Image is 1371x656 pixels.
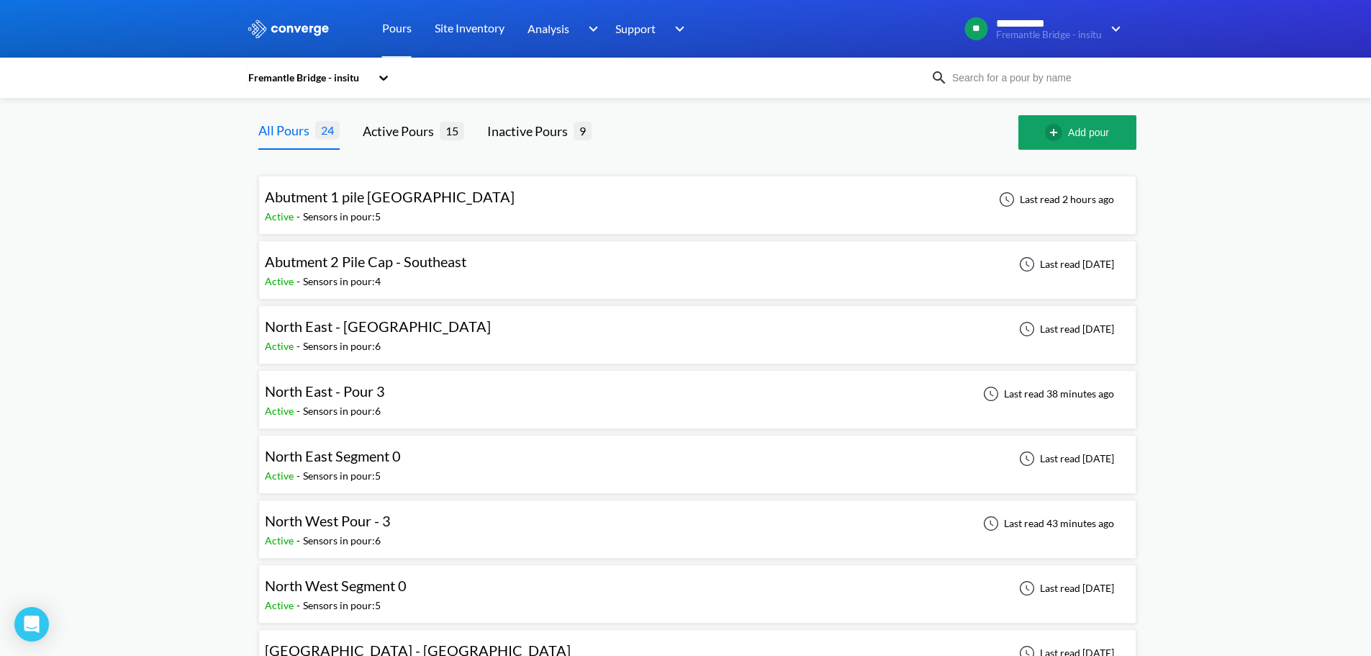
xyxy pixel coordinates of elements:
div: Last read [DATE] [1011,320,1118,338]
a: North West Pour - 3Active-Sensors in pour:6Last read 43 minutes ago [258,516,1136,529]
div: Last read 43 minutes ago [975,515,1118,532]
input: Search for a pour by name [948,70,1122,86]
span: North East - Pour 3 [265,382,385,400]
div: Sensors in pour: 6 [303,338,381,354]
span: Active [265,534,297,547]
span: 9 [574,122,592,140]
span: Active [265,469,297,482]
div: Active Pours [363,121,440,141]
div: Sensors in pour: 6 [303,533,381,549]
span: - [297,210,303,223]
span: North East - [GEOGRAPHIC_DATA] [265,318,491,335]
img: downArrow.svg [666,20,689,37]
div: Last read 38 minutes ago [975,385,1118,403]
div: Inactive Pours [487,121,574,141]
span: Abutment 2 Pile Cap - Southeast [265,253,466,270]
div: Sensors in pour: 6 [303,403,381,419]
a: Abutment 2 Pile Cap - SoutheastActive-Sensors in pour:4Last read [DATE] [258,257,1136,269]
span: Fremantle Bridge - insitu [996,30,1102,40]
span: Analysis [528,19,569,37]
span: 15 [440,122,464,140]
span: - [297,405,303,417]
span: Active [265,340,297,352]
img: icon-search.svg [931,69,948,86]
div: Sensors in pour: 5 [303,468,381,484]
img: logo_ewhite.svg [247,19,330,38]
span: Active [265,599,297,611]
img: add-circle-outline.svg [1045,124,1068,141]
div: Sensors in pour: 4 [303,274,381,289]
a: North East - [GEOGRAPHIC_DATA]Active-Sensors in pour:6Last read [DATE] [258,322,1136,334]
img: downArrow.svg [579,20,602,37]
a: North East - Pour 3Active-Sensors in pour:6Last read 38 minutes ago [258,387,1136,399]
div: Last read [DATE] [1011,450,1118,467]
span: North West Segment 0 [265,577,407,594]
span: - [297,599,303,611]
span: - [297,340,303,352]
button: Add pour [1018,115,1136,150]
span: Active [265,210,297,223]
div: Open Intercom Messenger [14,607,49,642]
span: North West Pour - 3 [265,512,391,529]
div: Last read [DATE] [1011,580,1118,597]
div: All Pours [258,120,315,140]
span: 24 [315,121,340,139]
span: Active [265,405,297,417]
span: - [297,275,303,287]
span: - [297,534,303,547]
a: Abutment 1 pile [GEOGRAPHIC_DATA]Active-Sensors in pour:5Last read 2 hours ago [258,192,1136,205]
div: Last read 2 hours ago [991,191,1118,208]
a: North West Segment 0Active-Sensors in pour:5Last read [DATE] [258,581,1136,593]
div: Sensors in pour: 5 [303,209,381,225]
div: Sensors in pour: 5 [303,598,381,614]
span: Active [265,275,297,287]
span: Support [615,19,656,37]
span: Abutment 1 pile [GEOGRAPHIC_DATA] [265,188,515,205]
span: - [297,469,303,482]
a: North East Segment 0Active-Sensors in pour:5Last read [DATE] [258,451,1136,464]
span: North East Segment 0 [265,447,401,464]
img: downArrow.svg [1102,20,1125,37]
div: Fremantle Bridge - insitu [247,70,371,86]
div: Last read [DATE] [1011,256,1118,273]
